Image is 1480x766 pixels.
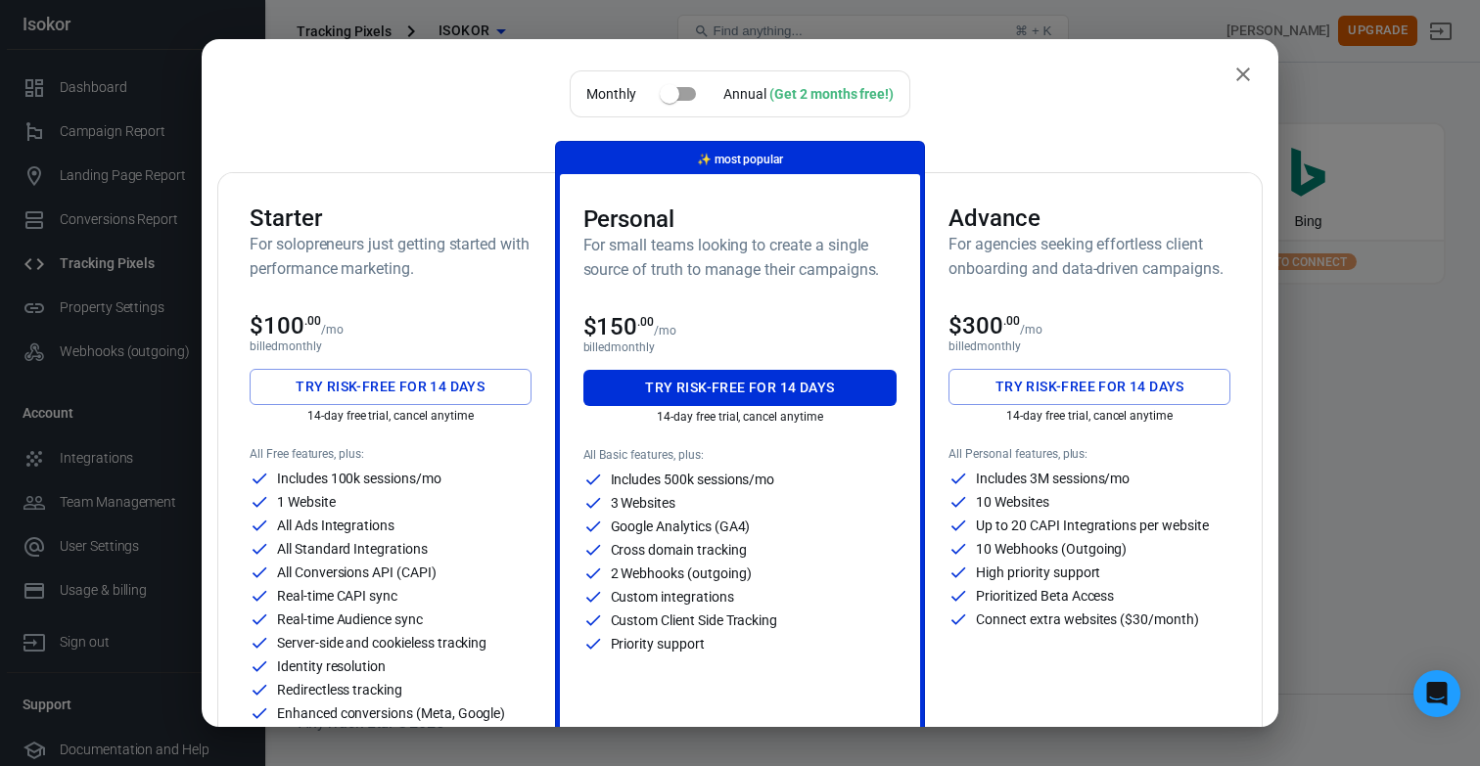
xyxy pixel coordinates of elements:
span: magic [697,153,712,166]
p: Custom integrations [611,590,734,604]
p: Custom Client Side Tracking [611,613,778,627]
p: Up to 20 CAPI Integrations per website [976,518,1208,532]
p: 14-day free trial, cancel anytime [250,409,532,423]
p: most popular [697,150,783,170]
p: billed monthly [250,339,532,353]
p: /mo [654,324,676,338]
p: Real-time CAPI sync [277,589,397,603]
p: Includes 3M sessions/mo [976,472,1130,485]
h6: For agencies seeking effortless client onboarding and data-driven campaigns. [948,232,1230,281]
p: Monthly [586,84,636,105]
p: 10 Websites [976,495,1048,509]
p: Cross domain tracking [611,543,747,557]
p: Identity resolution [277,659,386,673]
p: billed monthly [948,339,1230,353]
button: Try risk-free for 14 days [948,369,1230,405]
span: $150 [583,313,655,340]
p: 10 Webhooks (Outgoing) [976,542,1127,556]
p: All Ads Integrations [277,518,394,532]
p: High priority support [976,565,1100,579]
button: Try risk-free for 14 days [583,370,898,406]
p: All Conversions API (CAPI) [277,565,437,579]
p: Google Analytics (GA4) [611,519,751,533]
p: billed monthly [583,340,898,354]
p: 14-day free trial, cancel anytime [583,410,898,424]
p: Redirectless tracking [277,683,402,697]
p: Real-time Audience sync [277,612,423,626]
span: $100 [250,312,321,339]
h3: Starter [250,204,532,232]
p: Priority support [611,637,705,651]
p: 3 Websites [611,496,676,510]
p: Connect extra websites ($30/month) [976,612,1198,626]
p: /mo [1020,323,1042,337]
div: Open Intercom Messenger [1413,670,1460,717]
h6: For solopreneurs just getting started with performance marketing. [250,232,532,281]
p: Enhanced conversions (Meta, Google) [277,706,505,720]
span: $300 [948,312,1020,339]
h6: For small teams looking to create a single source of truth to manage their campaigns. [583,233,898,282]
sup: .00 [637,315,654,329]
p: Includes 100k sessions/mo [277,472,441,485]
div: (Get 2 months free!) [769,86,894,102]
p: 2 Webhooks (outgoing) [611,566,752,580]
p: Includes 500k sessions/mo [611,473,775,486]
p: 1 Website [277,495,336,509]
sup: .00 [304,314,321,328]
p: All Basic features, plus: [583,448,898,462]
p: /mo [321,323,344,337]
p: All Free features, plus: [250,447,532,461]
h3: Personal [583,205,898,233]
p: Prioritized Beta Access [976,589,1114,603]
p: All Standard Integrations [277,542,428,556]
p: All Personal features, plus: [948,447,1230,461]
h3: Advance [948,204,1230,232]
button: close [1224,55,1263,94]
p: 14-day free trial, cancel anytime [948,409,1230,423]
sup: .00 [1003,314,1020,328]
div: Annual [723,84,894,105]
button: Try risk-free for 14 days [250,369,532,405]
p: Server-side and cookieless tracking [277,636,486,650]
